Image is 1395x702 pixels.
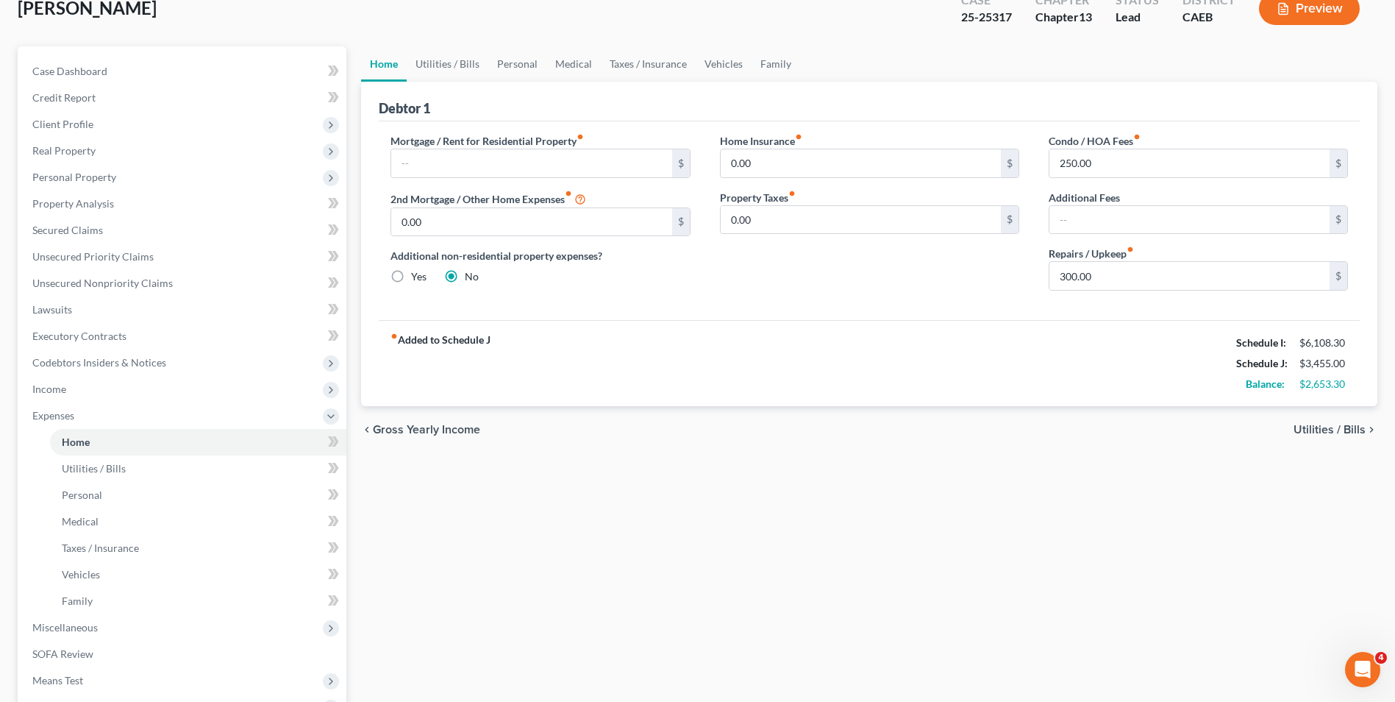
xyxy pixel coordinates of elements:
[390,190,586,208] label: 2nd Mortgage / Other Home Expenses
[1299,356,1348,371] div: $3,455.00
[752,46,800,82] a: Family
[1236,357,1288,369] strong: Schedule J:
[32,674,83,687] span: Means Test
[21,58,346,85] a: Case Dashboard
[1049,133,1141,149] label: Condo / HOA Fees
[407,46,488,82] a: Utilities / Bills
[373,424,480,436] span: Gross Yearly Income
[62,515,99,528] span: Medical
[672,208,690,236] div: $
[390,333,398,340] i: fiber_manual_record
[1294,424,1377,436] button: Utilities / Bills chevron_right
[488,46,546,82] a: Personal
[361,424,480,436] button: chevron_left Gross Yearly Income
[390,333,490,394] strong: Added to Schedule J
[1330,149,1347,177] div: $
[32,118,93,130] span: Client Profile
[672,149,690,177] div: $
[1236,336,1286,349] strong: Schedule I:
[1049,149,1330,177] input: --
[1079,10,1092,24] span: 13
[361,424,373,436] i: chevron_left
[32,144,96,157] span: Real Property
[50,455,346,482] a: Utilities / Bills
[1049,190,1120,205] label: Additional Fees
[32,250,154,263] span: Unsecured Priority Claims
[32,383,66,395] span: Income
[62,462,126,475] span: Utilities / Bills
[21,641,346,667] a: SOFA Review
[32,621,98,634] span: Miscellaneous
[32,277,173,289] span: Unsecured Nonpriority Claims
[50,561,346,588] a: Vehicles
[1246,377,1285,390] strong: Balance:
[32,91,96,104] span: Credit Report
[50,429,346,455] a: Home
[21,270,346,297] a: Unsecured Nonpriority Claims
[720,133,802,149] label: Home Insurance
[32,648,93,660] span: SOFA Review
[21,323,346,350] a: Executory Contracts
[62,542,139,554] span: Taxes / Insurance
[1116,9,1159,26] div: Lead
[546,46,601,82] a: Medical
[32,224,103,236] span: Secured Claims
[721,149,1001,177] input: --
[21,191,346,217] a: Property Analysis
[1299,377,1348,391] div: $2,653.30
[62,595,93,607] span: Family
[62,436,90,448] span: Home
[361,46,407,82] a: Home
[465,269,479,284] label: No
[1001,206,1018,234] div: $
[1049,262,1330,290] input: --
[62,568,100,581] span: Vehicles
[1375,652,1387,664] span: 4
[1294,424,1366,436] span: Utilities / Bills
[32,356,166,369] span: Codebtors Insiders & Notices
[961,9,1012,26] div: 25-25317
[601,46,696,82] a: Taxes / Insurance
[32,303,72,316] span: Lawsuits
[390,133,584,149] label: Mortgage / Rent for Residential Property
[1133,133,1141,141] i: fiber_manual_record
[1127,246,1134,253] i: fiber_manual_record
[696,46,752,82] a: Vehicles
[721,206,1001,234] input: --
[1330,206,1347,234] div: $
[720,190,796,205] label: Property Taxes
[1049,206,1330,234] input: --
[1366,424,1377,436] i: chevron_right
[21,244,346,270] a: Unsecured Priority Claims
[50,588,346,614] a: Family
[50,535,346,561] a: Taxes / Insurance
[32,409,74,422] span: Expenses
[50,482,346,508] a: Personal
[565,190,572,197] i: fiber_manual_record
[795,133,802,141] i: fiber_manual_record
[32,171,116,183] span: Personal Property
[1330,262,1347,290] div: $
[1001,149,1018,177] div: $
[21,85,346,111] a: Credit Report
[32,65,107,77] span: Case Dashboard
[62,489,102,501] span: Personal
[1299,336,1348,350] div: $6,108.30
[1035,9,1092,26] div: Chapter
[50,508,346,535] a: Medical
[379,99,430,117] div: Debtor 1
[21,217,346,244] a: Secured Claims
[391,149,671,177] input: --
[390,248,690,263] label: Additional non-residential property expenses?
[577,133,584,141] i: fiber_manual_record
[411,269,427,284] label: Yes
[32,197,114,210] span: Property Analysis
[1182,9,1235,26] div: CAEB
[1049,246,1134,261] label: Repairs / Upkeep
[32,330,126,342] span: Executory Contracts
[21,297,346,323] a: Lawsuits
[788,190,796,197] i: fiber_manual_record
[391,208,671,236] input: --
[1345,652,1380,687] iframe: Intercom live chat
